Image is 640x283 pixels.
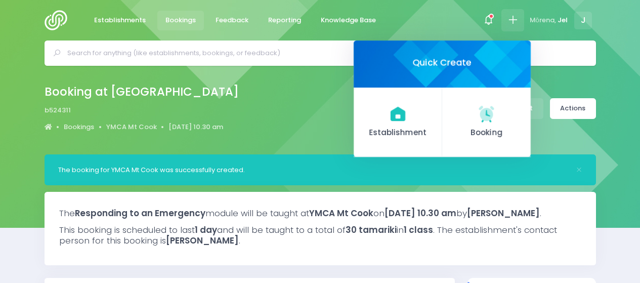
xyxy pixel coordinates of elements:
span: Reporting [268,15,301,25]
input: Search for anything (like establishments, bookings, or feedback) [67,46,582,61]
a: Establishments [86,11,154,30]
strong: 1 class [404,224,433,236]
span: Establishments [94,15,146,25]
span: J [574,12,592,29]
a: Feedback [207,11,257,30]
strong: 1 day [195,224,217,236]
a: Bookings [157,11,204,30]
a: [DATE] 10.30 am [168,122,223,132]
span: Feedback [216,15,248,25]
h4: Quick Create [413,57,472,68]
a: Booking [442,88,531,157]
a: Knowledge Base [313,11,385,30]
span: Bookings [165,15,196,25]
a: Actions [550,98,596,119]
strong: [PERSON_NAME] [166,234,239,247]
span: Booking [451,127,523,139]
button: Close [576,167,582,173]
span: Knowledge Base [321,15,376,25]
a: YMCA Mt Cook [106,122,157,132]
h2: Booking at [GEOGRAPHIC_DATA] [45,85,239,99]
strong: [PERSON_NAME] [467,207,540,219]
span: b524311 [45,105,71,115]
strong: YMCA Mt Cook [309,207,373,219]
a: Bookings [64,122,94,132]
h3: This booking is scheduled to last and will be taught to a total of in . The establishment's conta... [59,225,581,246]
div: The booking for YMCA Mt Cook was successfully created. [58,165,569,175]
span: Establishment [362,127,434,139]
span: Jel [558,15,568,25]
strong: 30 tamariki [346,224,397,236]
a: Reporting [260,11,310,30]
a: Establishment [354,88,442,157]
img: Logo [45,10,73,30]
span: Mōrena, [530,15,556,25]
strong: Responding to an Emergency [75,207,205,219]
strong: [DATE] 10.30 am [385,207,456,219]
h3: The module will be taught at on by . [59,208,581,218]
